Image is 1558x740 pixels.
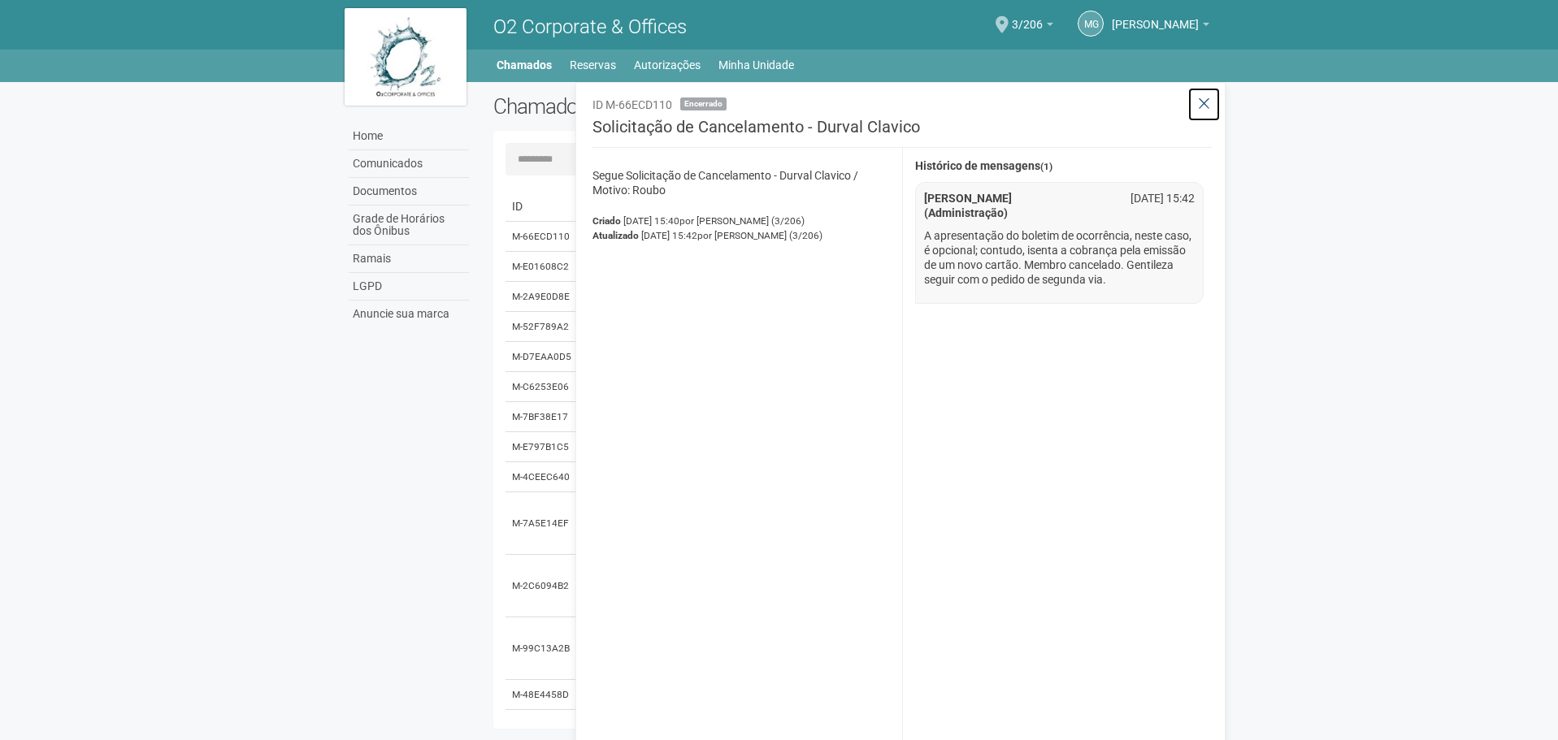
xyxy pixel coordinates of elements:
[506,710,579,740] td: M-5864CB4B
[680,97,727,110] span: Encerrado
[506,312,579,342] td: M-52F789A2
[1012,2,1043,31] span: 3/206
[506,342,579,372] td: M-D7EAA0D5
[506,192,579,222] td: ID
[506,282,579,312] td: M-2A9E0D8E
[592,230,639,241] strong: Atualizado
[506,555,579,617] td: M-2C6094B2
[1112,2,1199,31] span: Monica Guedes
[1012,20,1053,33] a: 3/206
[349,178,469,206] a: Documentos
[345,8,467,106] img: logo.jpg
[349,273,469,301] a: LGPD
[506,372,579,402] td: M-C6253E06
[641,230,822,241] span: [DATE] 15:42
[1040,161,1052,172] span: (1)
[570,54,616,76] a: Reservas
[697,230,822,241] span: por [PERSON_NAME] (3/206)
[506,680,579,710] td: M-48E4458D
[349,123,469,150] a: Home
[506,617,579,680] td: M-99C13A2B
[349,150,469,178] a: Comunicados
[1078,11,1104,37] a: MG
[349,301,469,327] a: Anuncie sua marca
[1112,20,1209,33] a: [PERSON_NAME]
[623,215,805,227] span: [DATE] 15:40
[1109,191,1207,206] div: [DATE] 15:42
[493,15,687,38] span: O2 Corporate & Offices
[506,402,579,432] td: M-7BF38E17
[349,245,469,273] a: Ramais
[592,215,621,227] strong: Criado
[493,94,779,119] h2: Chamados
[506,492,579,555] td: M-7A5E14EF
[679,215,805,227] span: por [PERSON_NAME] (3/206)
[718,54,794,76] a: Minha Unidade
[924,192,1012,219] strong: [PERSON_NAME] (Administração)
[592,168,890,197] p: Segue Solicitação de Cancelamento - Durval Clavico / Motivo: Roubo
[915,160,1052,173] strong: Histórico de mensagens
[506,432,579,462] td: M-E797B1C5
[349,206,469,245] a: Grade de Horários dos Ônibus
[506,252,579,282] td: M-E01608C2
[634,54,701,76] a: Autorizações
[924,228,1196,287] p: A apresentação do boletim de ocorrência, neste caso, é opcional; contudo, isenta a cobrança pela ...
[506,222,579,252] td: M-66ECD110
[497,54,552,76] a: Chamados
[592,119,1213,148] h3: Solicitação de Cancelamento - Durval Clavico
[506,462,579,492] td: M-4CEEC640
[592,98,672,111] span: ID M-66ECD110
